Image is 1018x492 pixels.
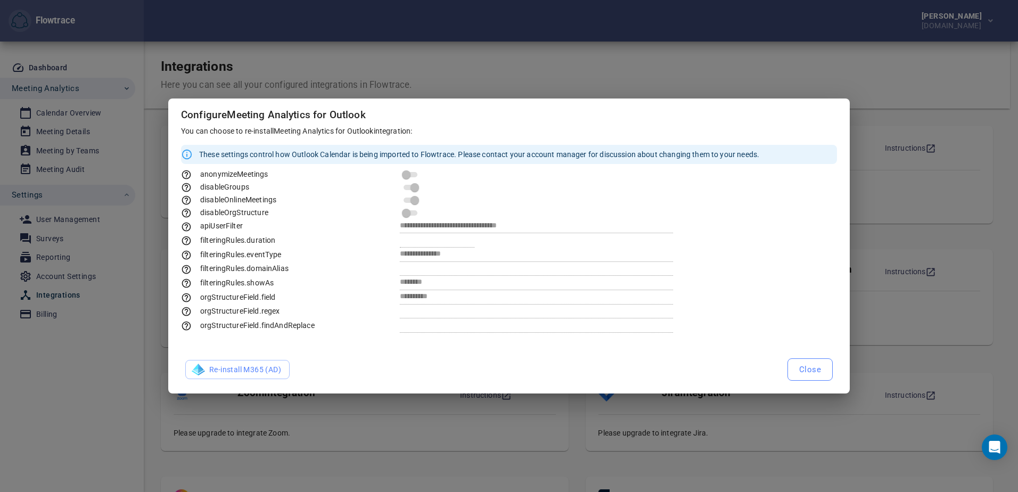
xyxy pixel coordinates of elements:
[181,183,249,191] span: Disable group resolution at the API fetch stage
[181,222,243,230] span: Filter users by group name or object ID (user data filter) - Example: "flowtrace-pilot-users@comp...
[192,364,205,376] img: Logo
[787,358,833,381] button: Close
[181,321,315,330] span: Find and replace rule to org structure field(s) at the API fetch stage (data filter) - Example: {...
[181,126,837,136] p: You can choose to re-install Meeting Analytics for Outlook integration:
[181,109,837,121] h5: Configure Meeting Analytics for Outlook
[181,264,289,273] span: Domain alias to resolve users as (data filter). Example: 'domain.co.uk' would match users from th...
[181,208,268,217] span: Disable org structure resolution at the API fetch stage (privacy filter)
[181,250,282,259] span: Event type
[181,293,275,301] span: Org structure field to use at the API fetch stage (supports multi-field construct) - Example: "de...
[982,434,1007,460] div: Open Intercom Messenger
[194,363,281,376] span: Re-install M365 (AD)
[181,307,280,315] span: Applies a regex rule to org structure field(s) at the API fetch stage (data filter)
[199,145,759,164] div: These settings control how Outlook Calendar is being imported to Flowtrace. Please contact your a...
[181,195,276,204] span: Disable Outlook online meeting at the API fetch stage - Requires a client side policy update via ...
[181,278,274,287] span: Show as filtering at the API fetch stage (data filter)
[181,170,268,178] span: Anonymize all meeting subjects at the API fetch stage (privacy filter)
[185,360,290,380] button: LogoRe-install M365 (AD)
[799,363,821,376] span: Close
[181,236,275,244] span: Meeting duration in minutes filter at the API fetch stage (data filter)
